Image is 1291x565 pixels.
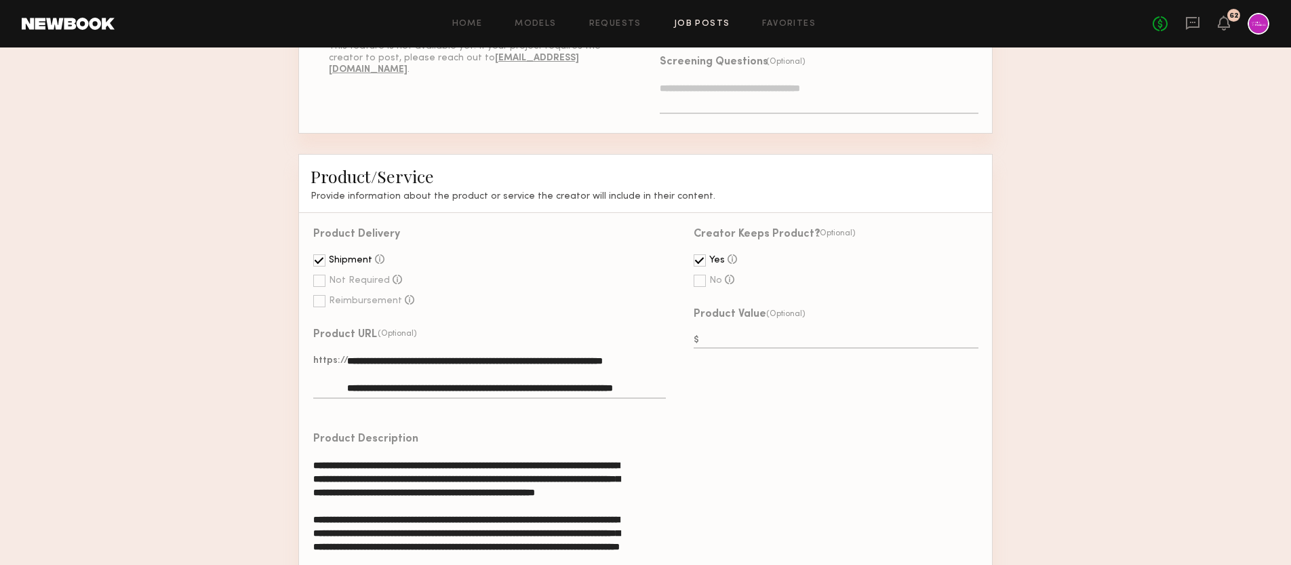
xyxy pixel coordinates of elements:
[313,434,418,445] div: Product Description
[766,57,806,66] div: (Optional)
[378,329,417,338] div: (Optional)
[452,20,483,28] a: Home
[329,41,632,75] div: This feature is not available yet. If your project requires the creator to post, please reach out...
[694,229,820,240] div: Creator Keeps Product?
[709,256,725,265] div: Yes
[660,57,768,68] div: Screening Questions
[313,229,400,240] div: Product Delivery
[589,20,641,28] a: Requests
[674,20,730,28] a: Job Posts
[313,330,377,340] div: Product URL
[694,309,766,320] div: Product Value
[329,276,390,286] div: Not Required
[311,165,434,187] span: Product/Service
[816,229,856,238] div: (Optional)
[515,20,556,28] a: Models
[709,276,722,286] div: No
[329,296,402,306] div: Reimbursement
[766,309,806,319] div: (Optional)
[762,20,816,28] a: Favorites
[329,54,579,74] b: [EMAIL_ADDRESS][DOMAIN_NAME]
[1229,12,1239,20] div: 62
[329,256,372,265] div: Shipment
[311,191,980,202] h3: Provide information about the product or service the creator will include in their content.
